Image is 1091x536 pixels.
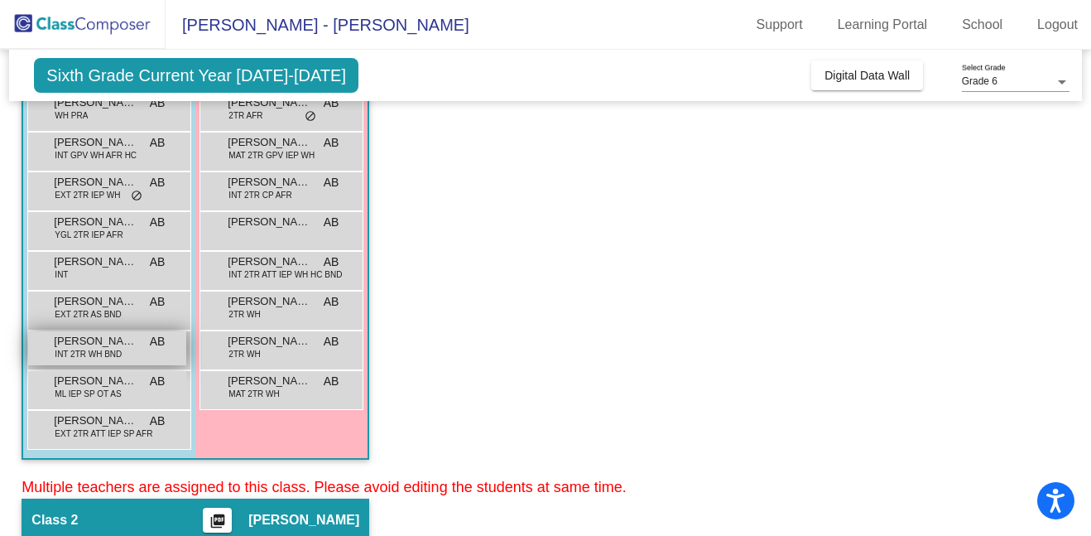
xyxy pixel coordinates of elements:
[54,174,137,191] span: [PERSON_NAME]
[150,214,166,231] span: AB
[34,58,358,93] span: Sixth Grade Current Year [DATE]-[DATE]
[54,413,137,429] span: [PERSON_NAME]
[305,110,316,123] span: do_not_disturb_alt
[228,308,260,321] span: 2TR WH
[228,174,310,191] span: [PERSON_NAME]
[324,134,339,152] span: AB
[131,190,142,203] span: do_not_disturb_alt
[54,293,137,310] span: [PERSON_NAME]
[55,268,68,281] span: INT
[324,373,339,390] span: AB
[228,94,310,111] span: [PERSON_NAME]
[228,214,310,230] span: [PERSON_NAME]
[150,413,166,430] span: AB
[324,94,339,112] span: AB
[228,109,262,122] span: 2TR AFR
[150,254,166,271] span: AB
[150,94,166,112] span: AB
[324,214,339,231] span: AB
[324,174,339,191] span: AB
[31,512,78,529] span: Class 2
[228,348,260,360] span: 2TR WH
[54,134,137,151] span: [PERSON_NAME]
[150,293,166,311] span: AB
[962,75,997,87] span: Grade 6
[22,479,626,495] span: Multiple teachers are assigned to this class. Please avoid editing the students at same time.
[55,229,123,241] span: YGL 2TR IEP AFR
[54,373,137,389] span: [PERSON_NAME] Reach
[54,94,137,111] span: [PERSON_NAME]
[55,189,120,201] span: EXT 2TR IEP WH
[55,348,122,360] span: INT 2TR WH BND
[324,254,339,271] span: AB
[228,388,279,400] span: MAT 2TR WH
[55,109,88,122] span: WH PRA
[208,513,228,536] mat-icon: picture_as_pdf
[324,293,339,311] span: AB
[324,333,339,350] span: AB
[150,134,166,152] span: AB
[811,60,923,90] button: Digital Data Wall
[228,254,310,270] span: [PERSON_NAME]
[54,333,137,350] span: [PERSON_NAME]
[228,149,315,162] span: MAT 2TR GPV IEP WH
[150,373,166,390] span: AB
[1024,12,1091,38] a: Logout
[54,214,137,230] span: [PERSON_NAME]
[743,12,816,38] a: Support
[55,308,121,321] span: EXT 2TR AS BND
[150,174,166,191] span: AB
[55,388,121,400] span: ML IEP SP OT AS
[228,293,310,310] span: [PERSON_NAME]
[55,427,152,440] span: EXT 2TR ATT IEP SP AFR
[55,149,137,162] span: INT GPV WH AFR HC
[203,508,232,533] button: Print Students Details
[824,12,941,38] a: Learning Portal
[166,12,469,38] span: [PERSON_NAME] - [PERSON_NAME]
[150,333,166,350] span: AB
[228,373,310,389] span: [PERSON_NAME]
[824,69,910,82] span: Digital Data Wall
[54,254,137,270] span: [PERSON_NAME]
[949,12,1016,38] a: School
[228,189,291,201] span: INT 2TR CP AFR
[228,268,342,281] span: INT 2TR ATT IEP WH HC BND
[248,512,359,529] span: [PERSON_NAME]
[228,134,310,151] span: [PERSON_NAME]
[228,333,310,350] span: [PERSON_NAME]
